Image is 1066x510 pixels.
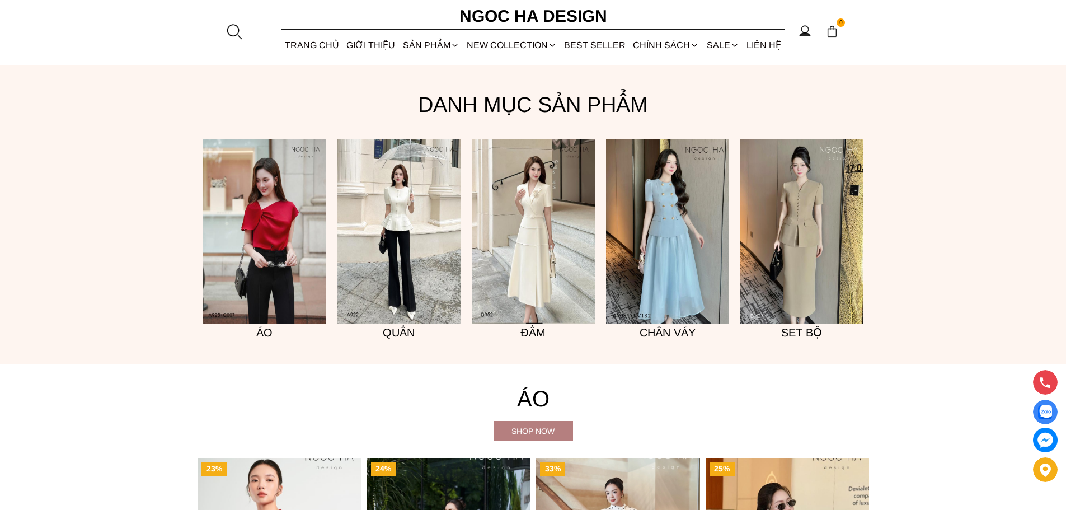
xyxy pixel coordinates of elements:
[463,30,560,60] a: NEW COLLECTION
[472,139,595,324] a: 3(9)
[203,139,326,324] a: 3(7)
[343,30,399,60] a: GIỚI THIỆU
[781,326,822,339] font: Set bộ
[198,381,869,417] h4: Áo
[472,324,595,341] h5: Đầm
[743,30,785,60] a: LIÊN HỆ
[203,324,326,341] h5: Áo
[740,139,863,324] img: 3(15)
[494,425,573,437] div: Shop now
[337,139,461,324] a: 2(9)
[1033,400,1058,424] a: Display image
[399,30,463,60] div: SẢN PHẨM
[494,421,573,441] a: Shop now
[449,3,617,30] a: Ngoc Ha Design
[703,30,743,60] a: SALE
[826,25,838,38] img: img-CART-ICON-ksit0nf1
[606,139,729,324] a: 7(3)
[561,30,630,60] a: BEST SELLER
[281,30,343,60] a: TRANG CHỦ
[606,324,729,341] h5: Chân váy
[418,93,648,116] font: Danh mục sản phẩm
[1033,428,1058,452] a: messenger
[1038,405,1052,419] img: Display image
[837,18,846,27] span: 0
[630,30,703,60] div: Chính sách
[337,324,461,341] h5: Quần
